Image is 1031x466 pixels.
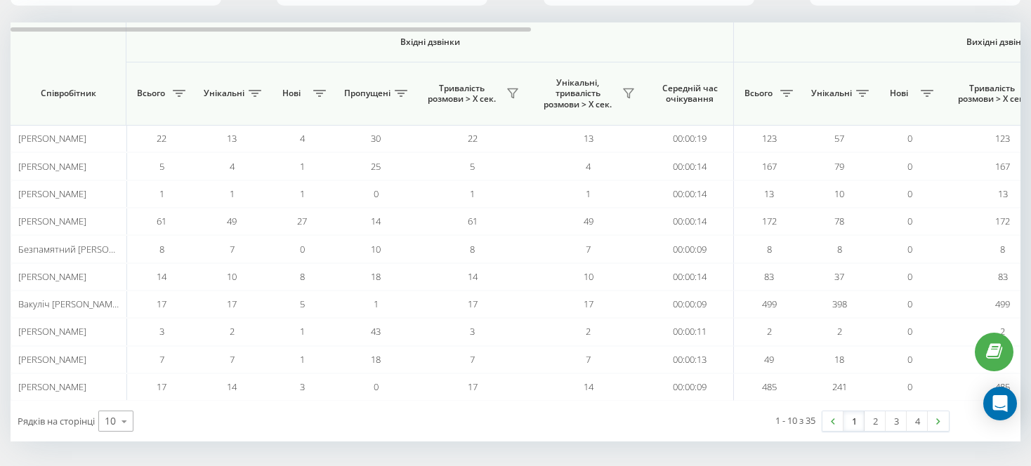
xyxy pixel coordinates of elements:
span: 14 [584,380,593,393]
span: 172 [762,215,777,227]
span: 0 [374,187,379,200]
span: 4 [230,160,235,173]
span: 2 [230,325,235,338]
span: 3 [159,325,164,338]
span: 13 [998,187,1008,200]
td: 00:00:14 [646,208,734,235]
span: 37 [834,270,844,283]
span: 485 [995,380,1010,393]
span: 43 [371,325,381,338]
span: 1 [586,187,591,200]
span: Рядків на сторінці [18,415,95,427]
span: 123 [762,132,777,145]
span: 7 [586,353,591,366]
span: 10 [227,270,237,283]
span: 14 [227,380,237,393]
span: Унікальні [811,88,852,99]
span: 167 [995,160,1010,173]
span: 49 [227,215,237,227]
span: 0 [907,380,912,393]
span: 10 [584,270,593,283]
span: 7 [586,243,591,255]
td: 00:00:09 [646,235,734,262]
td: 00:00:09 [646,373,734,401]
span: 8 [767,243,772,255]
span: 1 [374,298,379,310]
span: 0 [907,298,912,310]
span: 10 [371,243,381,255]
span: [PERSON_NAME] [18,325,86,338]
span: Пропущені [344,88,390,99]
span: Безпамятний [PERSON_NAME] [18,243,146,255]
span: 13 [584,132,593,145]
span: 2 [1000,325,1005,338]
span: 2 [767,325,772,338]
a: 2 [865,411,886,431]
span: 167 [762,160,777,173]
span: 485 [762,380,777,393]
span: 25 [371,160,381,173]
span: 78 [834,215,844,227]
a: 1 [843,411,865,431]
span: 14 [157,270,166,283]
span: 22 [468,132,478,145]
span: 8 [837,243,842,255]
span: 5 [159,160,164,173]
span: 0 [907,132,912,145]
div: 10 [105,414,116,428]
span: [PERSON_NAME] [18,160,86,173]
span: 13 [227,132,237,145]
span: 0 [907,325,912,338]
span: 8 [1000,243,1005,255]
span: 57 [834,132,844,145]
span: 4 [586,160,591,173]
span: 1 [300,187,305,200]
span: 0 [907,187,912,200]
span: 17 [468,298,478,310]
span: Вхідні дзвінки [163,36,697,48]
span: Середній час очікування [657,83,723,105]
span: 0 [907,215,912,227]
span: 17 [227,298,237,310]
span: 49 [764,353,774,366]
span: 241 [832,380,847,393]
td: 00:00:14 [646,152,734,180]
span: Унікальні [204,88,244,99]
td: 00:00:09 [646,291,734,318]
span: 8 [470,243,475,255]
span: Вакуліч [PERSON_NAME][GEOGRAPHIC_DATA] [18,298,207,310]
span: Тривалість розмови > Х сек. [421,83,502,105]
span: 13 [764,187,774,200]
span: 172 [995,215,1010,227]
span: 61 [157,215,166,227]
a: 4 [907,411,928,431]
span: 123 [995,132,1010,145]
span: 7 [159,353,164,366]
span: [PERSON_NAME] [18,270,86,283]
span: 17 [157,298,166,310]
span: 5 [300,298,305,310]
span: 18 [371,270,381,283]
span: 0 [907,160,912,173]
span: 18 [371,353,381,366]
span: 5 [470,160,475,173]
span: Нові [881,88,917,99]
span: 14 [468,270,478,283]
span: 3 [470,325,475,338]
span: 1 [159,187,164,200]
span: 83 [998,270,1008,283]
span: 7 [470,353,475,366]
span: 3 [300,380,305,393]
div: Open Intercom Messenger [983,387,1017,420]
span: [PERSON_NAME] [18,132,86,145]
td: 00:00:13 [646,346,734,373]
span: 49 [584,215,593,227]
span: 499 [995,298,1010,310]
span: 1 [230,187,235,200]
span: 7 [230,353,235,366]
span: 17 [157,380,166,393]
span: 2 [586,325,591,338]
span: 17 [584,298,593,310]
span: Унікальні, тривалість розмови > Х сек. [537,77,618,110]
span: [PERSON_NAME] [18,380,86,393]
